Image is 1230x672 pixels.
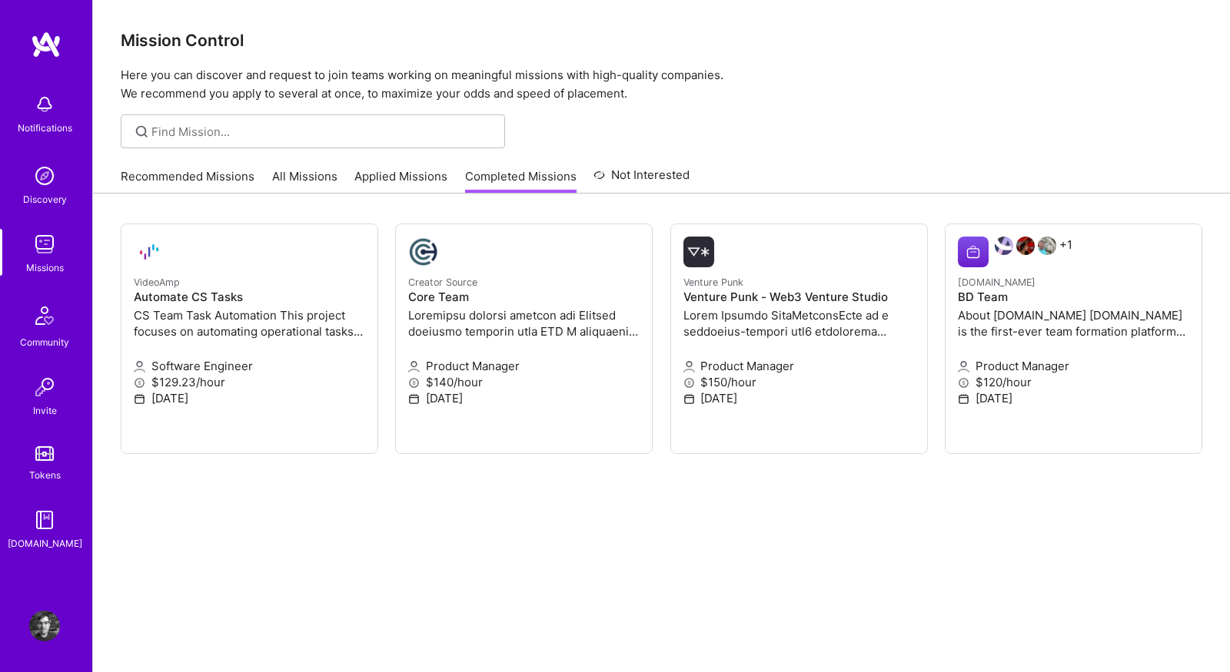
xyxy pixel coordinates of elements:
p: $120/hour [958,374,1189,390]
img: Laura Loffsner [1016,237,1035,255]
a: VideoAmp company logoVideoAmpAutomate CS TasksCS Team Task Automation This project focuses on aut... [121,224,377,453]
i: icon Applicant [408,361,420,372]
p: [DATE] [683,390,915,406]
h4: Core Team [408,290,640,304]
i: icon SearchGrey [133,123,151,141]
p: Lorem Ipsumdo SitaMetconsEcte ad e seddoeius-tempori utl6 etdolorema aliquae. Ad'mi v quisno exer... [683,307,915,339]
img: teamwork [29,229,60,260]
i: icon Calendar [683,393,695,405]
h4: Venture Punk - Web3 Venture Studio [683,290,915,304]
div: +1 [958,237,1072,267]
p: $129.23/hour [134,374,365,390]
a: Creator Source company logoCreator SourceCore TeamLoremipsu dolorsi ametcon adi Elitsed doeiusmo ... [396,224,652,453]
a: Recommended Missions [121,168,254,194]
p: [DATE] [408,390,640,406]
i: icon Calendar [134,393,145,405]
small: Creator Source [408,276,477,288]
img: bell [29,89,60,120]
p: Product Manager [683,358,915,374]
a: Completed Missions [465,168,577,194]
h3: Mission Control [121,31,1202,50]
i: icon MoneyGray [958,377,969,389]
i: icon Applicant [958,361,969,372]
div: Discovery [23,191,67,207]
small: [DOMAIN_NAME] [958,276,1036,288]
a: All Missions [272,168,337,194]
p: About [DOMAIN_NAME] [DOMAIN_NAME] is the first-ever team formation platform where companies and c... [958,307,1189,339]
p: Loremipsu dolorsi ametcon adi Elitsed doeiusmo temporin utla ETD M aliquaeni adminim veniamq no e... [408,307,640,339]
h4: Automate CS Tasks [134,290,365,304]
a: Applied Missions [354,168,447,194]
div: [DOMAIN_NAME] [8,535,82,551]
div: Notifications [18,120,72,136]
a: Venture Punk company logoVenture PunkVenture Punk - Web3 Venture StudioLorem Ipsumdo SitaMetconsE... [671,224,927,453]
p: $150/hour [683,374,915,390]
img: guide book [29,505,60,535]
img: discovery [29,161,60,191]
i: icon Calendar [408,393,420,405]
img: User Avatar [29,611,60,641]
input: Find Mission... [151,124,494,140]
img: Invite [29,372,60,402]
p: [DATE] [958,390,1189,406]
div: Community [20,334,69,350]
p: $140/hour [408,374,640,390]
div: Missions [26,260,64,276]
a: A.Team company logoJason SnowLaura LoffsnerWill Rickard+1[DOMAIN_NAME]BD TeamAbout [DOMAIN_NAME] ... [946,224,1202,453]
img: logo [31,31,61,58]
div: Tokens [29,467,61,483]
small: VideoAmp [134,276,180,288]
img: Jason Snow [995,237,1013,255]
img: Will Rickard [1038,237,1056,255]
a: User Avatar [25,611,64,641]
div: Invite [33,402,57,419]
i: icon MoneyGray [683,377,695,389]
small: Venture Punk [683,276,743,288]
i: icon MoneyGray [134,377,145,389]
p: Software Engineer [134,358,365,374]
img: Community [26,297,63,334]
p: Product Manager [408,358,640,374]
i: icon Applicant [134,361,145,372]
i: icon MoneyGray [408,377,420,389]
img: Creator Source company logo [408,237,439,267]
p: Here you can discover and request to join teams working on meaningful missions with high-quality ... [121,66,1202,103]
p: [DATE] [134,390,365,406]
img: VideoAmp company logo [134,237,165,267]
p: Product Manager [958,358,1189,374]
img: Venture Punk company logo [683,237,714,267]
img: A.Team company logo [958,237,989,267]
i: icon Calendar [958,393,969,405]
img: tokens [35,446,54,461]
p: CS Team Task Automation This project focuses on automating operational tasks for the CS team to e... [134,307,365,339]
i: icon Applicant [683,361,695,372]
h4: BD Team [958,290,1189,304]
a: Not Interested [593,166,690,194]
